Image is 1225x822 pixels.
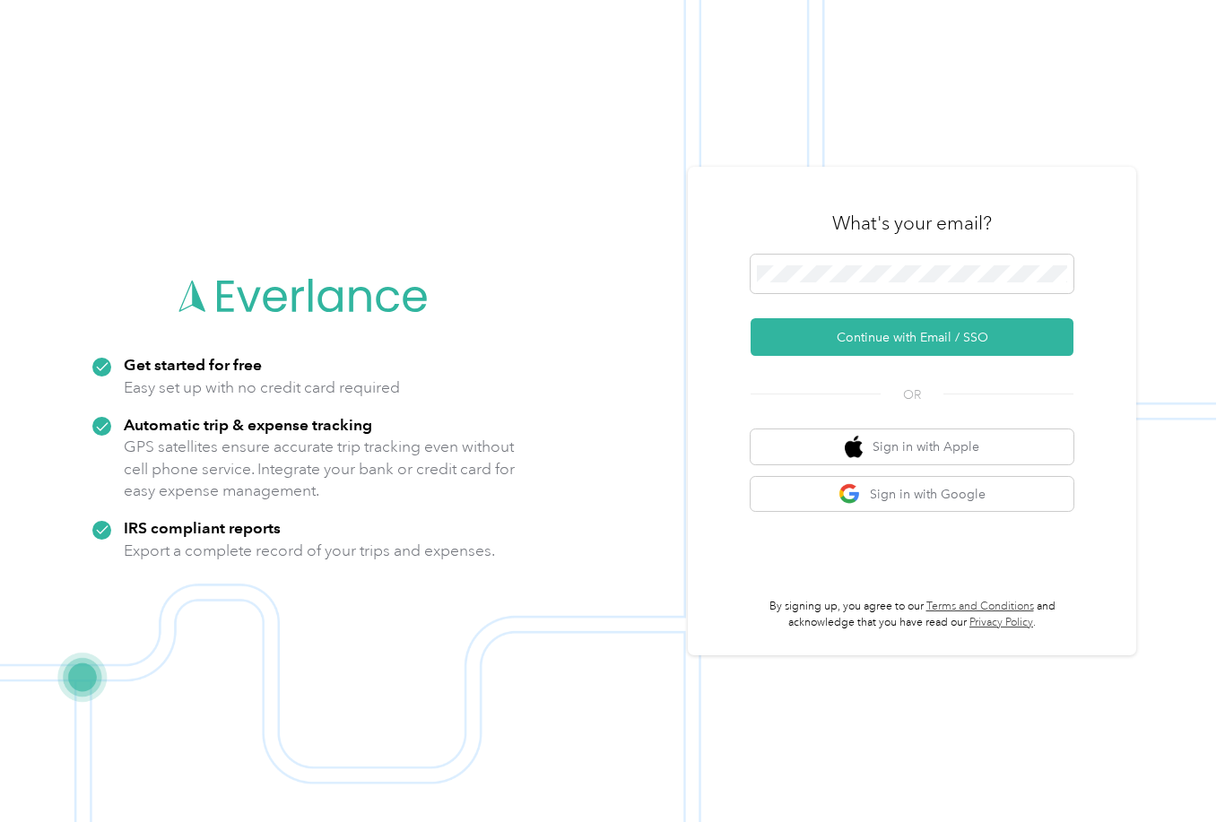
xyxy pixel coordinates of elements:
[124,415,372,434] strong: Automatic trip & expense tracking
[124,376,400,399] p: Easy set up with no credit card required
[751,318,1073,356] button: Continue with Email / SSO
[926,600,1034,613] a: Terms and Conditions
[751,599,1073,630] p: By signing up, you agree to our and acknowledge that you have read our .
[124,518,281,537] strong: IRS compliant reports
[751,477,1073,512] button: google logoSign in with Google
[124,540,495,562] p: Export a complete record of your trips and expenses.
[832,211,992,236] h3: What's your email?
[1125,722,1225,822] iframe: Everlance-gr Chat Button Frame
[969,616,1033,629] a: Privacy Policy
[845,436,863,458] img: apple logo
[881,385,943,404] span: OR
[124,355,262,374] strong: Get started for free
[751,429,1073,464] button: apple logoSign in with Apple
[124,436,516,502] p: GPS satellites ensure accurate trip tracking even without cell phone service. Integrate your bank...
[838,483,861,506] img: google logo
